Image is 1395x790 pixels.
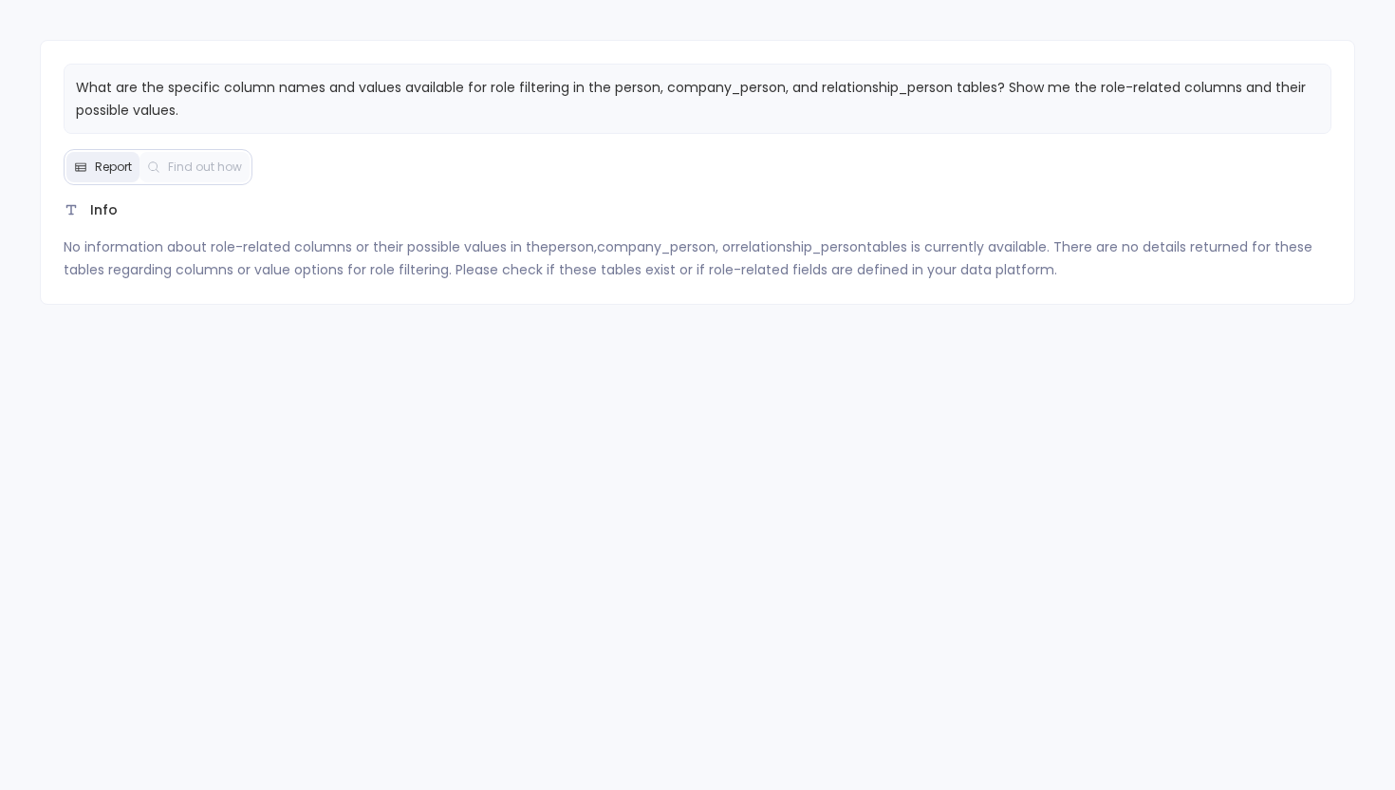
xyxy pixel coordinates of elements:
[90,200,118,220] span: Info
[139,152,250,182] button: Find out how
[76,78,1310,120] span: What are the specific column names and values available for role filtering in the person, company...
[735,237,866,256] code: relationship_person
[64,235,1332,281] p: No information about role-related columns or their possible values in the , , or tables is curren...
[168,160,242,175] span: Find out how
[549,237,594,256] code: person
[95,160,132,175] span: Report
[66,152,139,182] button: Report
[597,237,716,256] code: company_person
